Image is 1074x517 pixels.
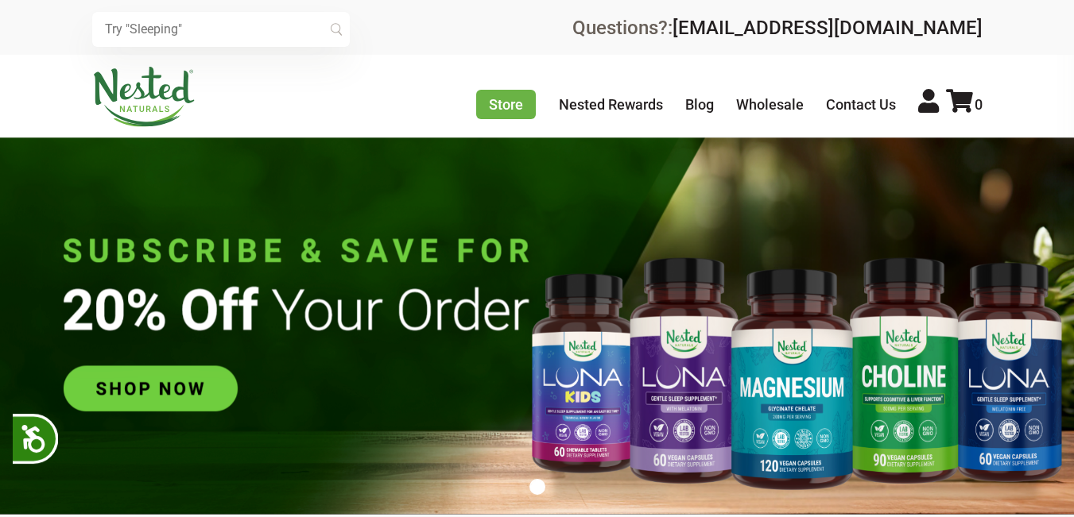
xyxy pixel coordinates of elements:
[736,96,804,113] a: Wholesale
[92,12,350,47] input: Try "Sleeping"
[559,96,663,113] a: Nested Rewards
[975,96,983,113] span: 0
[673,17,983,39] a: [EMAIL_ADDRESS][DOMAIN_NAME]
[685,96,714,113] a: Blog
[572,18,983,37] div: Questions?:
[92,67,196,127] img: Nested Naturals
[946,96,983,113] a: 0
[476,90,536,119] a: Store
[529,479,545,495] button: 1 of 1
[826,96,896,113] a: Contact Us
